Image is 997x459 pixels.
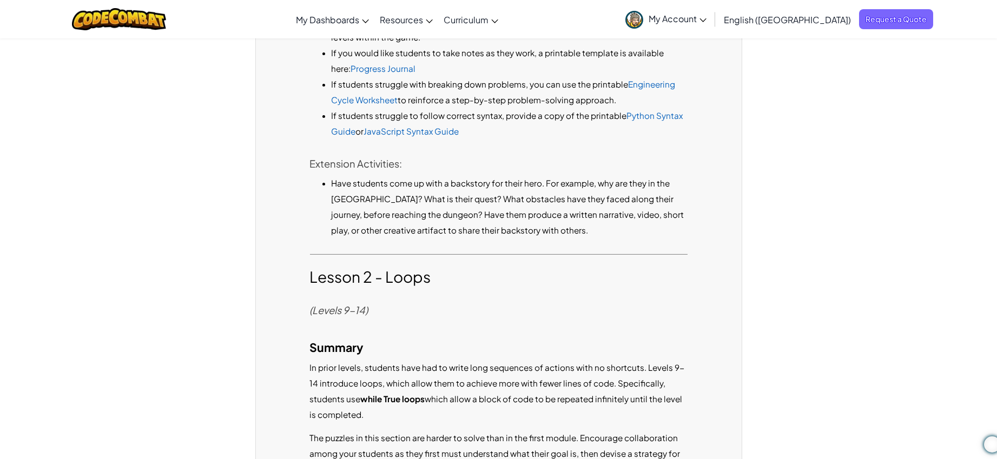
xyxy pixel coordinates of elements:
span: English ([GEOGRAPHIC_DATA]) [724,14,851,25]
a: English ([GEOGRAPHIC_DATA]) [718,5,856,34]
a: Request a Quote [859,9,933,29]
li: If students struggle to follow correct syntax, provide a copy of the printable or [332,108,688,139]
p: In prior levels, students have had to write long sequences of actions with no shortcuts. Levels 9... [310,360,688,422]
a: Curriculum [438,5,504,34]
a: Engineering Cycle Worksheet [332,79,676,105]
span: My Account [649,13,707,24]
span: My Dashboards [296,14,359,25]
a: Progress Journal [351,63,416,74]
a: Resources [374,5,438,34]
li: If students struggle with breaking down problems, you can use the printable to reinforce a step-b... [332,76,688,108]
a: My Dashboards [290,5,374,34]
span: Curriculum [444,14,488,25]
img: avatar [625,11,643,29]
h2: Lesson 2 - Loops [310,265,688,288]
li: If you would like students to take notes as they work, a printable template is available here: [332,45,688,76]
img: CodeCombat logo [72,8,167,30]
span: Resources [380,14,423,25]
em: (Levels 9-14) [310,304,368,316]
strong: while True loops [361,394,425,404]
h4: Extension Activities: [310,155,688,172]
a: Python Syntax Guide [332,110,683,136]
a: JavaScript Syntax Guide [364,126,459,136]
a: My Account [620,2,712,36]
h3: Summary [310,335,688,360]
li: Have students come up with a backstory for their hero. For example, why are they in the [GEOGRAPH... [332,175,688,238]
